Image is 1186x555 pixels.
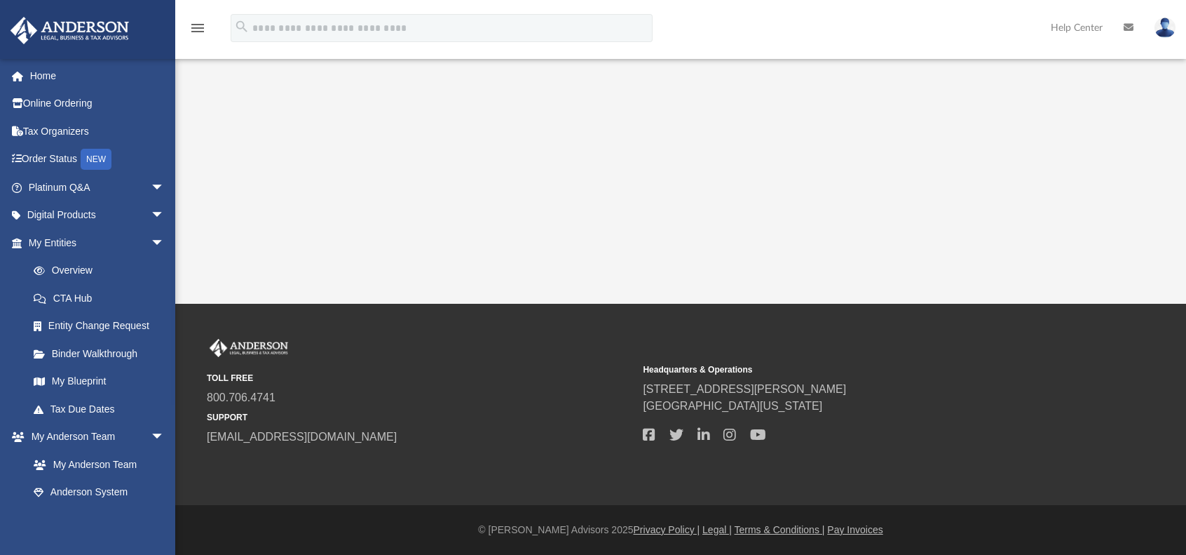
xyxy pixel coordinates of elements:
a: My Blueprint [20,368,179,396]
i: search [234,19,250,34]
a: Home [10,62,186,90]
a: [GEOGRAPHIC_DATA][US_STATE] [643,400,822,412]
a: My Anderson Teamarrow_drop_down [10,423,179,451]
img: Anderson Advisors Platinum Portal [6,17,133,44]
a: Client Referrals [20,506,179,534]
small: SUPPORT [207,411,633,424]
a: Overview [20,257,186,285]
a: [STREET_ADDRESS][PERSON_NAME] [643,383,846,395]
a: Entity Change Request [20,312,186,340]
a: Terms & Conditions | [735,524,825,535]
a: My Entitiesarrow_drop_down [10,229,186,257]
img: Anderson Advisors Platinum Portal [207,339,291,357]
a: 800.706.4741 [207,392,275,403]
img: User Pic [1154,18,1175,38]
a: Tax Organizers [10,117,186,145]
a: Digital Productsarrow_drop_down [10,201,186,229]
a: Tax Due Dates [20,395,186,423]
a: Legal | [702,524,732,535]
a: Binder Walkthrough [20,340,186,368]
a: Order StatusNEW [10,145,186,174]
span: arrow_drop_down [151,201,179,230]
a: Platinum Q&Aarrow_drop_down [10,173,186,201]
a: Anderson System [20,479,179,507]
div: © [PERSON_NAME] Advisors 2025 [175,523,1186,537]
a: Pay Invoices [827,524,882,535]
a: Online Ordering [10,90,186,118]
small: Headquarters & Operations [643,363,1069,376]
a: CTA Hub [20,284,186,312]
small: TOLL FREE [207,372,633,385]
a: Privacy Policy | [634,524,700,535]
span: arrow_drop_down [151,229,179,258]
span: arrow_drop_down [151,173,179,202]
i: menu [189,20,206,36]
a: My Anderson Team [20,450,172,479]
span: arrow_drop_down [151,423,179,452]
a: [EMAIL_ADDRESS][DOMAIN_NAME] [207,431,397,443]
div: NEW [81,149,111,170]
a: menu [189,27,206,36]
